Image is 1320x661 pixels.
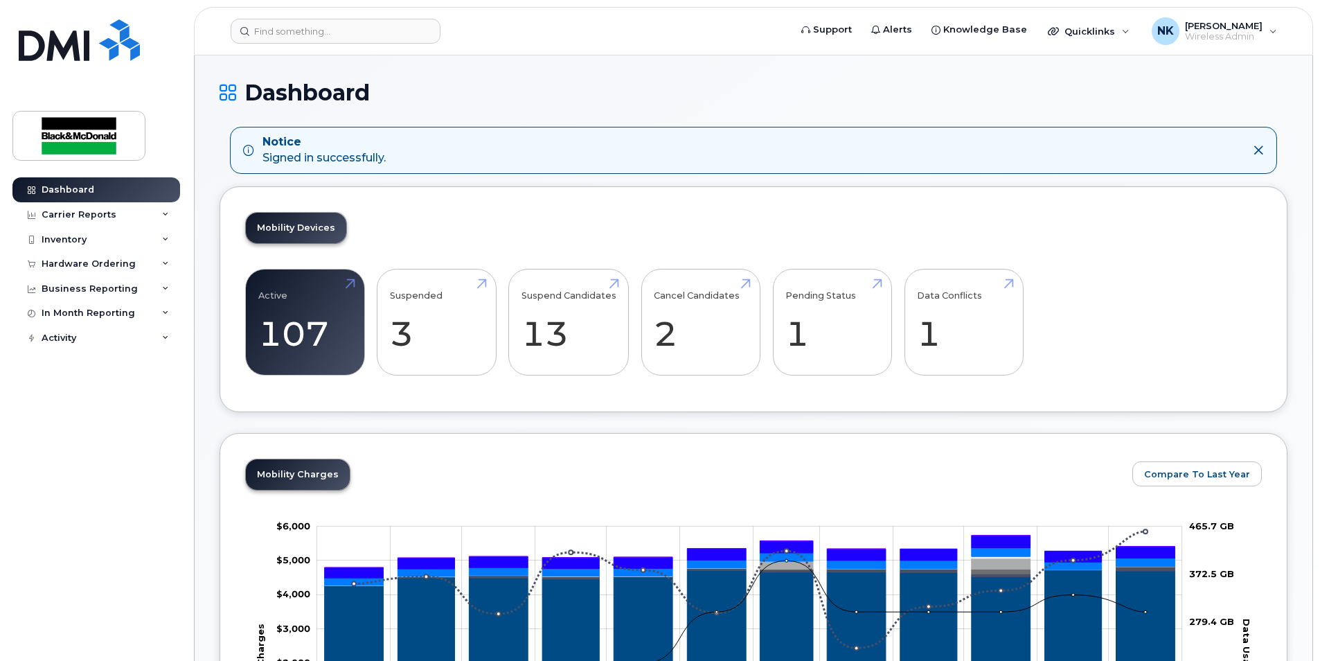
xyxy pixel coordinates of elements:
[276,554,310,565] g: $0
[276,588,310,599] g: $0
[276,622,310,633] tspan: $3,000
[521,276,616,368] a: Suspend Candidates 13
[276,554,310,565] tspan: $5,000
[1144,468,1250,481] span: Compare To Last Year
[654,276,747,368] a: Cancel Candidates 2
[785,276,879,368] a: Pending Status 1
[246,213,346,243] a: Mobility Devices
[1189,520,1234,531] tspan: 465.7 GB
[917,276,1010,368] a: Data Conflicts 1
[258,276,352,368] a: Active 107
[390,276,483,368] a: Suspended 3
[1132,461,1262,486] button: Compare To Last Year
[262,134,386,150] strong: Notice
[1189,567,1234,579] tspan: 372.5 GB
[276,520,310,531] tspan: $6,000
[276,622,310,633] g: $0
[246,459,350,490] a: Mobility Charges
[262,134,386,166] div: Signed in successfully.
[325,547,1175,585] g: GST
[325,536,1175,578] g: PST
[1189,615,1234,626] tspan: 279.4 GB
[276,520,310,531] g: $0
[220,80,1287,105] h1: Dashboard
[276,588,310,599] tspan: $4,000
